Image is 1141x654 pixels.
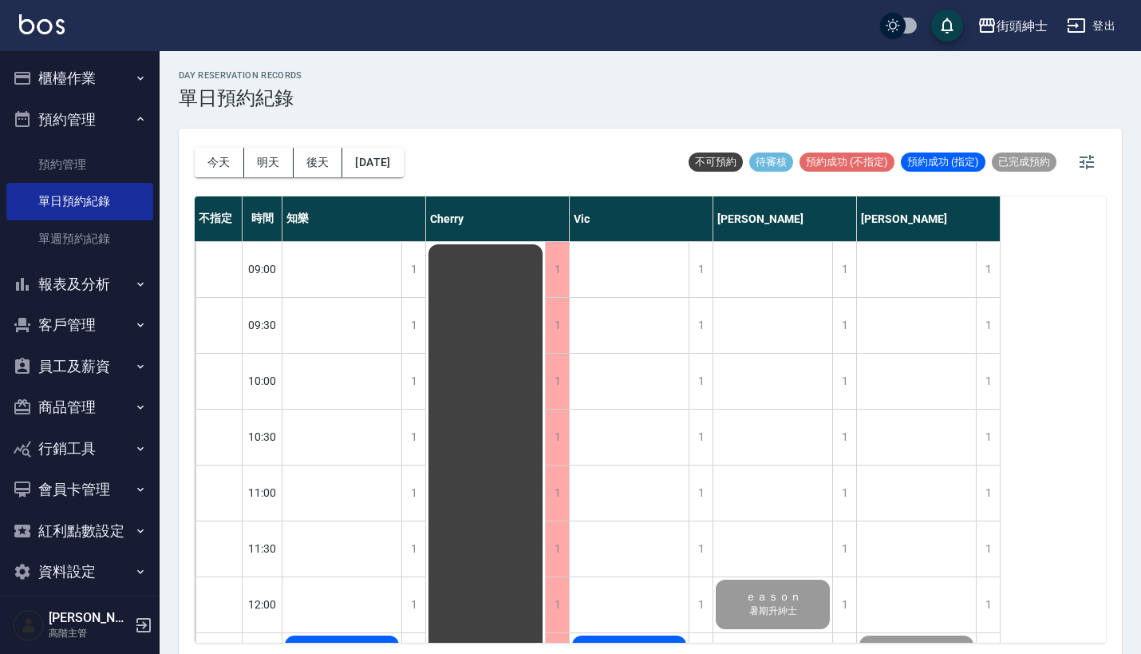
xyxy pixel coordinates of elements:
[832,466,856,521] div: 1
[243,196,282,241] div: 時間
[6,99,153,141] button: 預約管理
[689,466,713,521] div: 1
[401,521,425,577] div: 1
[179,87,302,109] h3: 單日預約紀錄
[689,242,713,297] div: 1
[742,590,804,604] span: ｅａｓｏｎ
[6,346,153,387] button: 員工及薪資
[6,386,153,428] button: 商品管理
[746,604,800,618] span: 暑期升紳士
[931,10,963,42] button: save
[243,241,282,297] div: 09:00
[976,466,1000,521] div: 1
[179,70,302,81] h2: day Reservation records
[342,148,403,177] button: [DATE]
[401,577,425,632] div: 1
[689,354,713,409] div: 1
[689,577,713,632] div: 1
[749,155,793,169] span: 待審核
[976,242,1000,297] div: 1
[832,577,856,632] div: 1
[6,469,153,510] button: 會員卡管理
[195,148,244,177] button: 今天
[243,521,282,577] div: 11:30
[244,148,294,177] button: 明天
[6,57,153,99] button: 櫃檯作業
[832,242,856,297] div: 1
[689,410,713,465] div: 1
[282,196,426,241] div: 知樂
[901,155,985,169] span: 預約成功 (指定)
[401,410,425,465] div: 1
[545,354,569,409] div: 1
[401,298,425,353] div: 1
[426,196,570,241] div: Cherry
[6,146,153,183] a: 預約管理
[243,409,282,465] div: 10:30
[195,196,243,241] div: 不指定
[49,610,130,626] h5: [PERSON_NAME]
[976,577,1000,632] div: 1
[976,298,1000,353] div: 1
[243,577,282,632] div: 12:00
[401,466,425,521] div: 1
[6,304,153,346] button: 客戶管理
[971,10,1054,42] button: 街頭紳士
[13,609,45,641] img: Person
[545,577,569,632] div: 1
[832,410,856,465] div: 1
[832,298,856,353] div: 1
[243,353,282,409] div: 10:00
[6,428,153,470] button: 行銷工具
[976,521,1000,577] div: 1
[545,410,569,465] div: 1
[19,14,65,34] img: Logo
[401,242,425,297] div: 1
[713,196,857,241] div: [PERSON_NAME]
[1060,11,1122,41] button: 登出
[832,521,856,577] div: 1
[545,298,569,353] div: 1
[545,466,569,521] div: 1
[545,521,569,577] div: 1
[992,155,1056,169] span: 已完成預約
[6,551,153,593] button: 資料設定
[401,354,425,409] div: 1
[545,242,569,297] div: 1
[976,410,1000,465] div: 1
[976,354,1000,409] div: 1
[570,196,713,241] div: Vic
[689,298,713,353] div: 1
[857,196,1001,241] div: [PERSON_NAME]
[6,510,153,552] button: 紅利點數設定
[294,148,343,177] button: 後天
[689,521,713,577] div: 1
[6,183,153,220] a: 單日預約紀錄
[243,297,282,353] div: 09:30
[689,155,743,169] span: 不可預約
[49,626,130,640] p: 高階主管
[6,220,153,257] a: 單週預約紀錄
[997,16,1048,36] div: 街頭紳士
[799,155,894,169] span: 預約成功 (不指定)
[6,264,153,305] button: 報表及分析
[243,465,282,521] div: 11:00
[832,354,856,409] div: 1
